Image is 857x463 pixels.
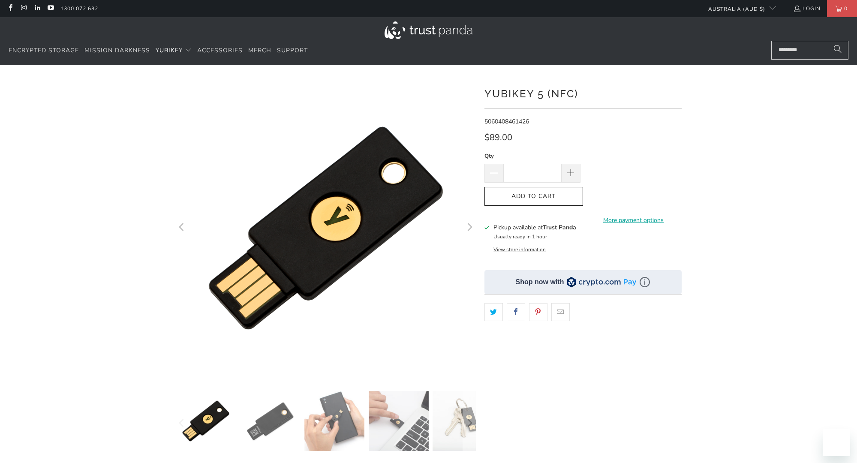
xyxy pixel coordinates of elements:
button: Add to Cart [484,187,583,206]
span: $89.00 [484,132,512,143]
img: YubiKey 5 (NFC) - Trust Panda [304,391,364,451]
button: Next [463,78,476,378]
img: Trust Panda Australia [385,21,472,39]
span: Support [277,46,308,54]
a: 1300 072 632 [60,4,98,13]
img: YubiKey 5 (NFC) - Trust Panda [240,391,300,451]
a: Support [277,41,308,61]
a: Merch [248,41,271,61]
span: Merch [248,46,271,54]
span: Accessories [197,46,243,54]
small: Usually ready in 1 hour [493,233,547,240]
a: Trust Panda Australia on Facebook [6,5,14,12]
a: Login [793,4,821,13]
span: Mission Darkness [84,46,150,54]
img: YubiKey 5 (NFC) - Trust Panda [433,391,493,451]
summary: YubiKey [156,41,192,61]
h3: Pickup available at [493,223,576,232]
button: Previous [175,391,189,455]
img: YubiKey 5 (NFC) - Trust Panda [369,391,429,451]
h1: YubiKey 5 (NFC) [484,84,682,102]
span: Encrypted Storage [9,46,79,54]
a: More payment options [586,216,682,225]
b: Trust Panda [543,223,576,231]
span: 5060408461426 [484,117,529,126]
nav: Translation missing: en.navigation.header.main_nav [9,41,308,61]
input: Search... [771,41,848,60]
a: Email this to a friend [551,303,570,321]
a: Encrypted Storage [9,41,79,61]
iframe: Button to launch messaging window [823,429,850,456]
label: Qty [484,151,580,161]
button: Next [463,391,476,455]
a: Trust Panda Australia on Instagram [20,5,27,12]
a: Share this on Facebook [507,303,525,321]
a: Trust Panda Australia on LinkedIn [33,5,41,12]
a: Trust Panda Australia on YouTube [47,5,54,12]
span: Add to Cart [493,193,574,200]
div: Shop now with [516,277,564,287]
img: YubiKey 5 (NFC) - Trust Panda [176,391,236,451]
button: View store information [493,246,546,253]
a: Mission Darkness [84,41,150,61]
a: Share this on Twitter [484,303,503,321]
button: Search [827,41,848,60]
a: Accessories [197,41,243,61]
a: Share this on Pinterest [529,303,547,321]
span: YubiKey [156,46,183,54]
button: Previous [175,78,189,378]
a: YubiKey 5 (NFC) - Trust Panda [176,78,476,378]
